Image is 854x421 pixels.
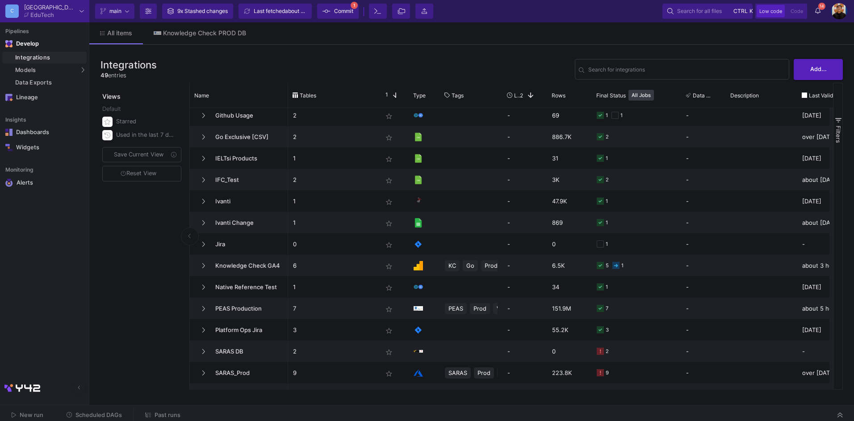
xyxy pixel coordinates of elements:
div: 0 [547,341,592,362]
div: - [686,234,721,254]
div: 886.7K [547,126,592,147]
img: SQL Server on RDS [414,350,423,353]
img: Jira [414,325,423,335]
span: Low code [759,8,782,14]
span: Type [413,92,426,99]
div: 69 [547,105,592,126]
div: entries [100,71,157,80]
span: All items [107,29,132,37]
span: Data Tests [693,92,713,99]
div: Lineage [16,94,74,101]
span: Knowledge Check GA4 [210,255,283,276]
span: Search for all files [677,4,722,18]
span: Prod [473,298,486,319]
mat-icon: star_border [384,304,394,315]
span: Go Exclusive [CSV] [210,126,283,147]
img: Jira [414,240,423,249]
div: Dashboards [16,129,74,136]
div: - [502,190,547,212]
div: 5 [606,255,609,276]
span: SARAS [448,362,467,383]
img: Microsoft SQL Server - MSSQL [414,198,423,205]
span: ctrl [733,6,748,17]
div: 223.8K [547,362,592,383]
div: 34 [547,276,592,298]
span: Add... [810,66,827,72]
div: 3K [547,169,592,190]
div: 31 [547,147,592,169]
div: Last fetched [254,4,307,18]
div: - [502,147,547,169]
img: [Legacy] CSV [414,175,423,185]
span: Name [194,92,209,99]
div: 9x Stashed changes [177,4,228,18]
div: - [686,341,721,362]
span: Teach Cambridge GA4 [210,384,283,405]
div: Widgets [16,144,74,151]
div: 1 [621,255,624,276]
button: Starred [100,115,183,128]
span: V3 [497,298,504,319]
span: Ivanti [210,191,283,212]
p: 2 [293,105,373,126]
div: 11.1K [547,383,592,405]
span: 14 [818,3,825,10]
button: Commit [317,4,359,19]
span: Tables [300,92,316,99]
img: [Legacy] Google Sheets [414,218,423,227]
div: 1 [606,148,608,169]
div: Starred [116,115,176,128]
div: 869 [547,212,592,233]
div: - [502,362,547,383]
div: Knowledge Check PROD DB [163,29,246,37]
div: Integrations [15,54,84,61]
button: Add... [794,59,843,80]
span: main [109,4,121,18]
p: 9 [293,362,373,383]
p: 6 [293,255,373,276]
div: - [686,362,721,383]
span: Save Current View [114,151,163,158]
div: 5 [606,384,609,405]
div: 7 [606,298,608,319]
div: about [DATE] [797,212,851,233]
div: - [502,341,547,362]
span: 49 [100,72,108,79]
div: - [686,105,721,126]
div: 55.2K [547,319,592,341]
p: 5 [293,384,373,405]
div: 3 [606,320,609,341]
span: New run [20,412,43,418]
span: Models [15,67,36,74]
h3: Integrations [100,59,157,71]
button: Search for all filesctrlk [662,4,753,19]
button: 14 [810,4,826,19]
p: 1 [293,148,373,169]
img: Navigation icon [5,129,13,136]
div: Used in the last 7 days [116,128,176,142]
mat-icon: star_border [384,175,394,186]
img: Navigation icon [5,179,13,187]
p: 7 [293,298,373,319]
span: Platform Ops Jira [210,320,283,341]
mat-icon: star_border [384,197,394,207]
div: - [502,383,547,405]
p: 1 [293,212,373,233]
div: - [686,126,721,147]
div: - [502,319,547,341]
span: 1 [382,91,388,99]
div: - [502,233,547,255]
span: k [749,6,753,17]
div: [DATE] [797,276,851,298]
div: - [502,169,547,190]
img: Navigation icon [5,94,13,101]
a: Integrations [2,52,87,63]
div: 1 [606,234,608,255]
div: 2 [606,126,609,147]
img: [Legacy] MySQL on RDS [414,306,423,310]
div: about [DATE] [797,169,851,190]
mat-icon: star_border [384,132,394,143]
span: Commit [334,4,353,18]
div: over [DATE] [797,126,851,147]
div: - [686,212,721,233]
